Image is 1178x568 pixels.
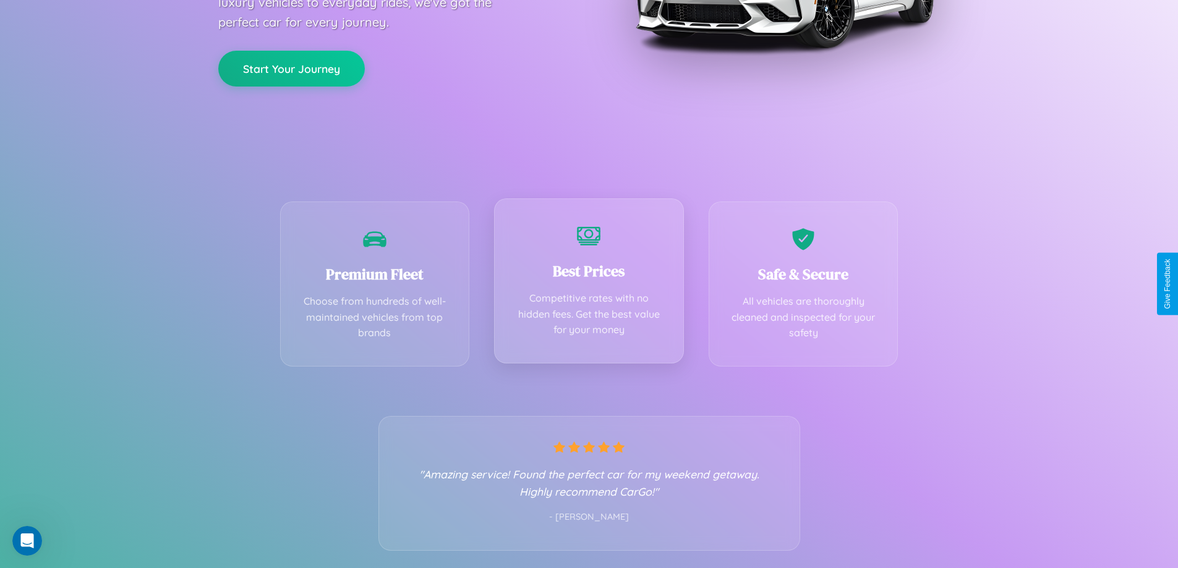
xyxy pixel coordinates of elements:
p: All vehicles are thoroughly cleaned and inspected for your safety [728,294,879,341]
iframe: Intercom live chat [12,526,42,556]
p: Competitive rates with no hidden fees. Get the best value for your money [513,290,665,338]
h3: Safe & Secure [728,264,879,284]
p: "Amazing service! Found the perfect car for my weekend getaway. Highly recommend CarGo!" [404,465,775,500]
button: Start Your Journey [218,51,365,87]
div: Give Feedback [1163,259,1172,309]
h3: Best Prices [513,261,665,281]
h3: Premium Fleet [299,264,451,284]
p: - [PERSON_NAME] [404,509,775,525]
p: Choose from hundreds of well-maintained vehicles from top brands [299,294,451,341]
